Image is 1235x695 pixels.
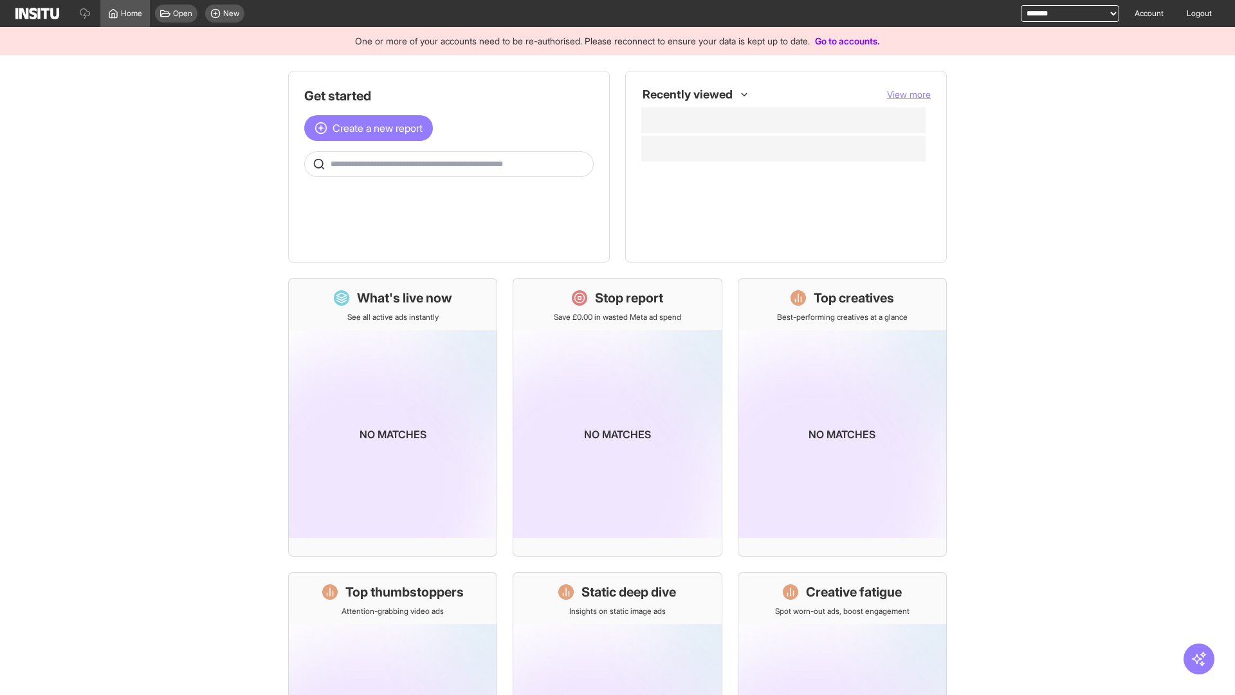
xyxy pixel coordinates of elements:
[815,35,880,46] a: Go to accounts.
[584,427,651,442] p: No matches
[121,8,142,19] span: Home
[554,312,681,322] p: Save £0.00 in wasted Meta ad spend
[360,427,426,442] p: No matches
[347,312,439,322] p: See all active ads instantly
[595,289,663,307] h1: Stop report
[513,330,721,538] img: coming-soon-gradient_kfitwp.png
[333,120,423,136] span: Create a new report
[357,289,452,307] h1: What's live now
[814,289,894,307] h1: Top creatives
[809,427,875,442] p: No matches
[738,278,947,557] a: Top creativesBest-performing creatives at a glanceNo matches
[223,8,239,19] span: New
[15,8,59,19] img: Logo
[173,8,192,19] span: Open
[288,278,497,557] a: What's live nowSee all active ads instantlyNo matches
[304,115,433,141] button: Create a new report
[342,606,444,616] p: Attention-grabbing video ads
[887,89,931,100] span: View more
[738,330,946,538] img: coming-soon-gradient_kfitwp.png
[304,87,594,105] h1: Get started
[345,583,464,601] h1: Top thumbstoppers
[355,35,810,46] span: One or more of your accounts need to be re-authorised. Please reconnect to ensure your data is ke...
[513,278,722,557] a: Stop reportSave £0.00 in wasted Meta ad spendNo matches
[569,606,666,616] p: Insights on static image ads
[581,583,676,601] h1: Static deep dive
[777,312,908,322] p: Best-performing creatives at a glance
[887,88,931,101] button: View more
[289,330,497,538] img: coming-soon-gradient_kfitwp.png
